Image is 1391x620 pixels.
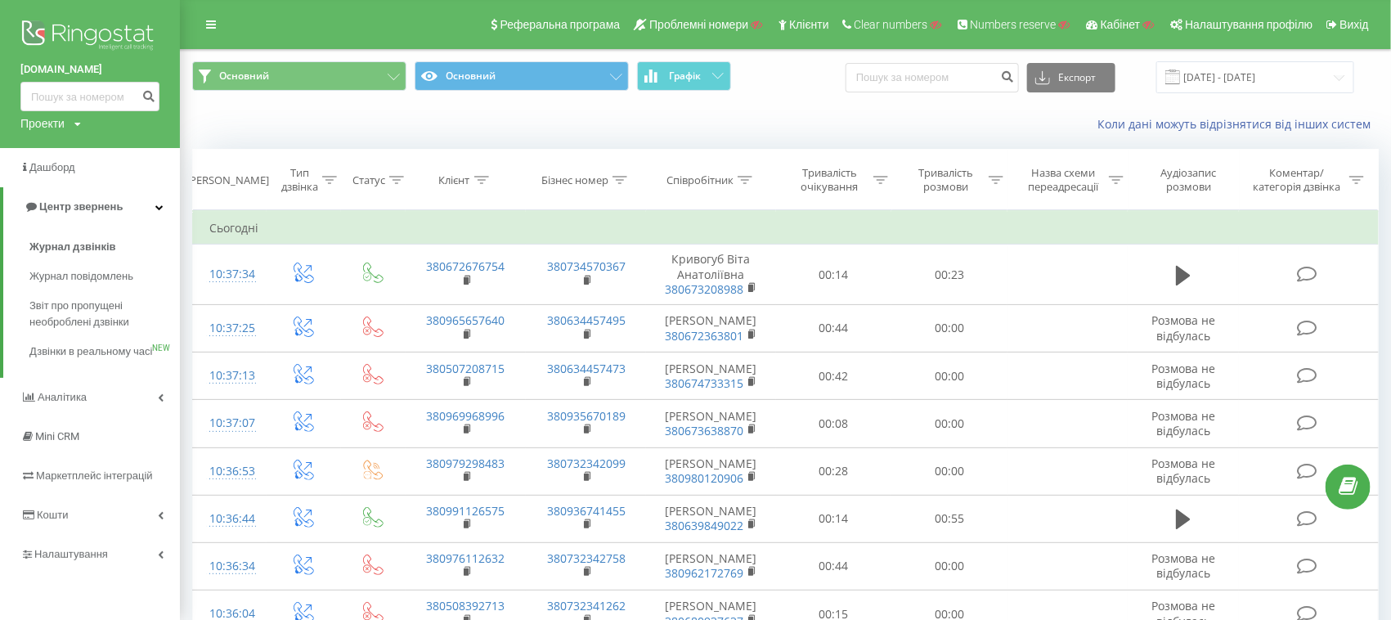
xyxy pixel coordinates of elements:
span: Вихід [1340,18,1369,31]
a: [DOMAIN_NAME] [20,61,159,78]
td: 00:44 [776,304,892,352]
td: 00:44 [776,542,892,590]
span: Mini CRM [35,430,79,443]
div: Статус [352,173,385,187]
td: 00:55 [891,495,1007,542]
div: 10:37:34 [209,258,250,290]
td: [PERSON_NAME] [646,542,776,590]
a: 380673638870 [666,423,744,438]
a: 380732341262 [547,598,626,613]
span: Розмова не відбулась [1151,456,1215,486]
td: 00:42 [776,353,892,400]
a: 380965657640 [427,312,505,328]
td: [PERSON_NAME] [646,400,776,447]
button: Графік [637,61,731,91]
td: 00:14 [776,245,892,305]
a: Журнал дзвінків [29,232,180,262]
span: Налаштування [34,548,108,560]
div: 10:37:13 [209,360,250,392]
td: 00:00 [891,400,1007,447]
input: Пошук за номером [846,63,1019,92]
div: [PERSON_NAME] [186,173,269,187]
td: Кривогуб Віта Анатоліївна [646,245,776,305]
span: Проблемні номери [649,18,748,31]
span: Розмова не відбулась [1151,361,1215,391]
span: Графік [669,70,701,82]
div: Тривалість розмови [907,166,985,194]
span: Дзвінки в реальному часі [29,344,152,360]
div: 10:37:25 [209,312,250,344]
a: Дзвінки в реальному часіNEW [29,337,180,366]
a: 380969968996 [427,408,505,424]
td: [PERSON_NAME] [646,304,776,352]
a: 380634457473 [547,361,626,376]
a: Звіт про пропущені необроблені дзвінки [29,291,180,337]
a: 380507208715 [427,361,505,376]
td: [PERSON_NAME] [646,353,776,400]
div: Клієнт [439,173,470,187]
span: Аналiтика [38,391,87,403]
span: Журнал повідомлень [29,268,133,285]
a: 380674733315 [666,375,744,391]
button: Експорт [1027,63,1115,92]
td: 00:00 [891,447,1007,495]
div: Тривалість очікування [791,166,869,194]
button: Основний [192,61,406,91]
span: Журнал дзвінків [29,239,116,255]
a: Журнал повідомлень [29,262,180,291]
div: Аудіозапис розмови [1142,166,1235,194]
span: Розмова не відбулась [1151,550,1215,581]
div: 10:36:44 [209,503,250,535]
td: 00:14 [776,495,892,542]
div: Співробітник [666,173,734,187]
a: 380672676754 [427,258,505,274]
td: 00:00 [891,353,1007,400]
a: 380936741455 [547,503,626,519]
span: Реферальна програма [500,18,621,31]
span: Звіт про пропущені необроблені дзвінки [29,298,172,330]
a: 380672363801 [666,328,744,344]
a: 380980120906 [666,470,744,486]
div: Бізнес номер [541,173,608,187]
div: 10:37:07 [209,407,250,439]
a: 380976112632 [427,550,505,566]
span: Clear numbers [855,18,928,31]
td: 00:08 [776,400,892,447]
span: Розмова не відбулась [1151,408,1215,438]
span: Кошти [37,509,68,521]
span: Numbers reserve [971,18,1057,31]
span: Кабінет [1101,18,1141,31]
span: Маркетплейс інтеграцій [36,469,153,482]
a: 380732342099 [547,456,626,471]
a: 380634457495 [547,312,626,328]
td: 00:00 [891,542,1007,590]
div: Назва схеми переадресації [1022,166,1105,194]
a: 380962172769 [666,565,744,581]
a: Коли дані можуть відрізнятися вiд інших систем [1097,116,1379,132]
a: 380991126575 [427,503,505,519]
td: 00:23 [891,245,1007,305]
a: 380508392713 [427,598,505,613]
a: 380734570367 [547,258,626,274]
div: Тип дзвінка [281,166,318,194]
button: Основний [415,61,629,91]
div: 10:36:34 [209,550,250,582]
span: Центр звернень [39,200,123,213]
span: Дашборд [29,161,75,173]
a: 380979298483 [427,456,505,471]
td: [PERSON_NAME] [646,495,776,542]
td: Сьогодні [193,212,1379,245]
a: 380732342758 [547,550,626,566]
span: Основний [219,70,269,83]
td: 00:00 [891,304,1007,352]
div: Коментар/категорія дзвінка [1250,166,1345,194]
span: Розмова не відбулась [1151,312,1215,343]
div: 10:36:53 [209,456,250,487]
td: 00:28 [776,447,892,495]
a: 380639849022 [666,518,744,533]
div: Проекти [20,115,65,132]
td: [PERSON_NAME] [646,447,776,495]
a: Центр звернень [3,187,180,227]
img: Ringostat logo [20,16,159,57]
a: 380935670189 [547,408,626,424]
